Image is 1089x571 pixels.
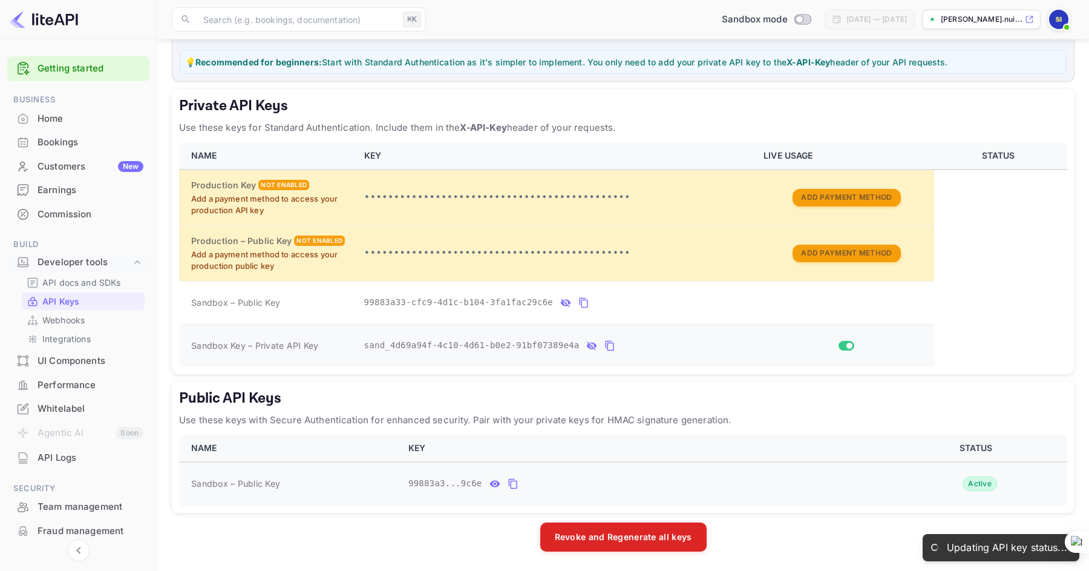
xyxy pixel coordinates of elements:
div: Earnings [38,183,143,197]
span: sand_4d69a94f-4c10-4d61-b0e2-91bf07389e4a [364,339,580,352]
a: Performance [7,374,149,396]
div: API Keys [22,292,145,310]
div: Not enabled [294,236,345,246]
a: Integrations [27,332,140,345]
div: Team management [38,500,143,514]
div: Fraud management [38,524,143,538]
a: Fraud management [7,520,149,542]
a: Add Payment Method [793,191,900,202]
span: Sandbox mode [722,13,788,27]
a: Home [7,107,149,130]
div: Performance [7,374,149,397]
div: Home [38,112,143,126]
a: Webhooks [27,314,140,326]
div: UI Components [38,354,143,368]
div: API Logs [38,451,143,465]
a: API docs and SDKs [27,276,140,289]
div: Fraud management [7,520,149,543]
div: API docs and SDKs [22,274,145,291]
div: API Logs [7,446,149,470]
span: Sandbox Key – Private API Key [191,340,318,351]
span: Build [7,238,149,251]
div: Commission [7,203,149,226]
span: Sandbox – Public Key [191,477,280,490]
div: Updating API key status... [947,541,1067,554]
a: Getting started [38,62,143,76]
input: Search (e.g. bookings, documentation) [196,7,398,31]
a: CustomersNew [7,155,149,177]
div: New [118,161,143,172]
div: ⌘K [403,12,421,27]
div: Developer tools [7,252,149,273]
div: Integrations [22,330,145,348]
img: saiful ihsan [1049,10,1068,29]
span: 99883a3...9c6e [408,477,482,490]
th: NAME [179,142,357,170]
div: Performance [38,378,143,392]
div: Whitelabel [7,397,149,421]
div: Team management [7,495,149,519]
div: Bookings [7,131,149,154]
span: Sandbox – Public Key [191,296,280,309]
div: Getting started [7,56,149,81]
p: Webhooks [42,314,85,326]
a: API Keys [27,295,140,308]
a: Bookings [7,131,149,153]
p: [PERSON_NAME].nui... [941,14,1022,25]
div: CustomersNew [7,155,149,179]
div: Active [963,477,997,491]
p: 💡 Start with Standard Authentication as it's simpler to implement. You only need to add your priv... [185,56,1061,68]
span: Business [7,93,149,107]
div: Not enabled [258,180,309,190]
a: Add Payment Method [793,247,900,257]
h5: Public API Keys [179,389,1067,408]
p: Use these keys with Secure Authentication for enhanced security. Pair with your private keys for ... [179,413,1067,427]
p: Add a payment method to access your production API key [191,193,350,217]
a: Earnings [7,179,149,201]
div: UI Components [7,349,149,373]
h6: Production – Public Key [191,234,292,248]
a: Team management [7,495,149,518]
strong: X-API-Key [460,122,506,133]
span: 99883a33-cfc9-4d1c-b104-3fa1fac29c6e [364,296,553,309]
th: STATUS [934,142,1067,170]
a: API Logs [7,446,149,469]
p: ••••••••••••••••••••••••••••••••••••••••••••• [364,246,750,260]
div: [DATE] — [DATE] [846,14,907,25]
img: LiteAPI logo [10,10,78,29]
div: Developer tools [38,256,131,269]
th: LIVE USAGE [756,142,934,170]
strong: Recommended for beginners: [195,57,322,67]
a: Commission [7,203,149,225]
p: ••••••••••••••••••••••••••••••••••••••••••••• [364,190,750,205]
table: private api keys table [179,142,1067,367]
div: Earnings [7,179,149,202]
span: Security [7,482,149,495]
div: Bookings [38,136,143,150]
button: Collapse navigation [68,540,90,561]
button: Revoke and Regenerate all keys [540,523,707,552]
a: UI Components [7,349,149,372]
div: Customers [38,160,143,174]
th: KEY [401,435,889,462]
p: API Keys [42,295,79,308]
p: Use these keys for Standard Authentication. Include them in the header of your requests. [179,120,1067,135]
th: KEY [357,142,757,170]
button: Add Payment Method [793,189,900,206]
a: Whitelabel [7,397,149,420]
div: Home [7,107,149,131]
h5: Private API Keys [179,96,1067,116]
h6: Production Key [191,179,256,192]
p: API docs and SDKs [42,276,121,289]
button: Add Payment Method [793,245,900,262]
p: Add a payment method to access your production public key [191,249,350,272]
div: Whitelabel [38,402,143,416]
div: Webhooks [22,311,145,329]
div: Switch to Production mode [717,13,816,27]
p: Integrations [42,332,91,345]
th: STATUS [889,435,1067,462]
span: Marketing [7,555,149,568]
strong: X-API-Key [786,57,830,67]
table: public api keys table [179,435,1067,506]
div: Commission [38,208,143,222]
